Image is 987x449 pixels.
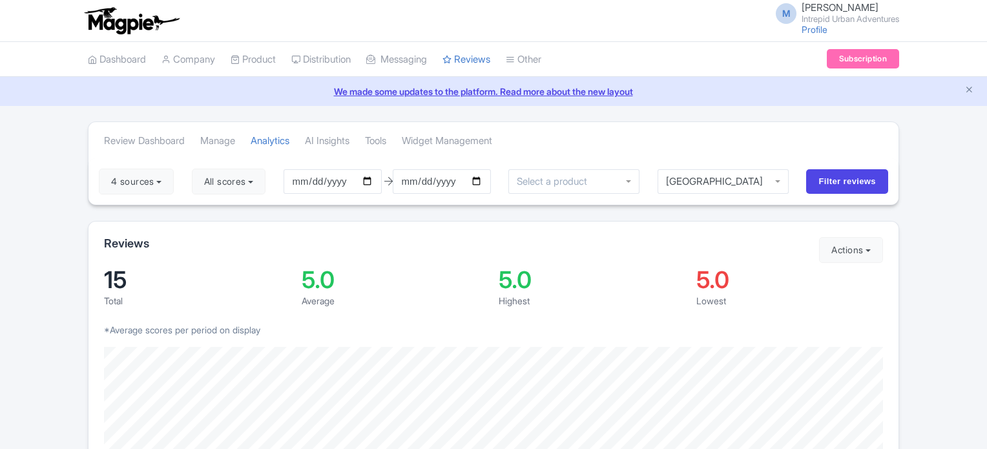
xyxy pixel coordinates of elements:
[666,176,781,187] div: [GEOGRAPHIC_DATA]
[365,123,386,159] a: Tools
[366,42,427,78] a: Messaging
[99,169,174,194] button: 4 sources
[104,268,291,291] div: 15
[291,42,351,78] a: Distribution
[768,3,899,23] a: M [PERSON_NAME] Intrepid Urban Adventures
[776,3,796,24] span: M
[802,15,899,23] small: Intrepid Urban Adventures
[231,42,276,78] a: Product
[442,42,490,78] a: Reviews
[499,294,686,308] div: Highest
[964,83,974,98] button: Close announcement
[802,24,827,35] a: Profile
[81,6,182,35] img: logo-ab69f6fb50320c5b225c76a69d11143b.png
[88,42,146,78] a: Dashboard
[696,268,884,291] div: 5.0
[302,268,489,291] div: 5.0
[696,294,884,308] div: Lowest
[499,268,686,291] div: 5.0
[8,85,979,98] a: We made some updates to the platform. Read more about the new layout
[104,123,185,159] a: Review Dashboard
[302,294,489,308] div: Average
[402,123,492,159] a: Widget Management
[806,169,888,194] input: Filter reviews
[506,42,541,78] a: Other
[827,49,899,68] a: Subscription
[819,237,883,263] button: Actions
[104,237,149,250] h2: Reviews
[251,123,289,159] a: Analytics
[192,169,266,194] button: All scores
[161,42,215,78] a: Company
[517,176,594,187] input: Select a product
[305,123,349,159] a: AI Insights
[104,294,291,308] div: Total
[200,123,235,159] a: Manage
[104,323,883,337] p: *Average scores per period on display
[802,1,878,14] span: [PERSON_NAME]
